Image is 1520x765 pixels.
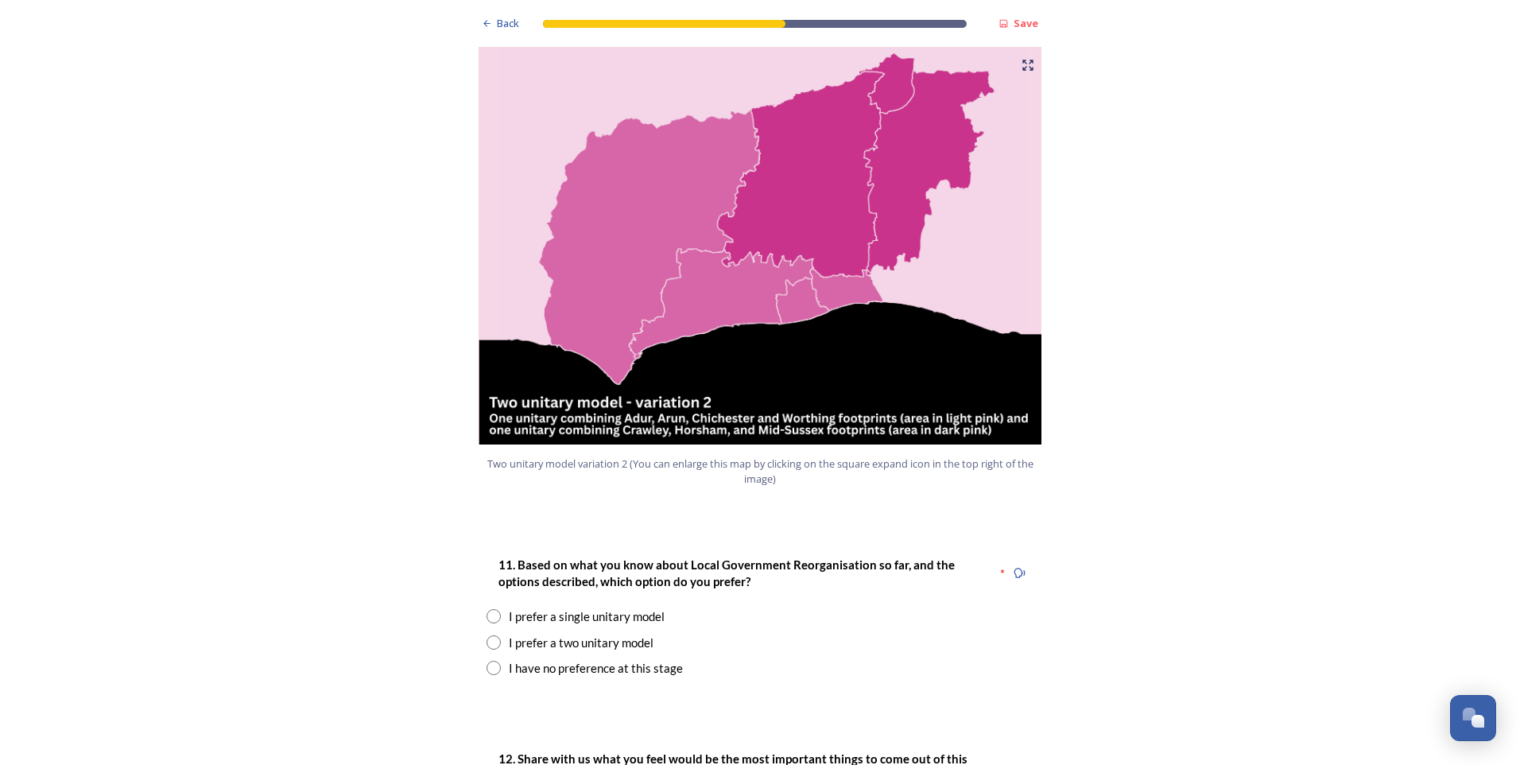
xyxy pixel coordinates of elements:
[1450,695,1496,741] button: Open Chat
[509,634,653,652] div: I prefer a two unitary model
[509,608,665,626] div: I prefer a single unitary model
[486,456,1034,487] span: Two unitary model variation 2 (You can enlarge this map by clicking on the square expand icon in ...
[498,557,957,588] strong: 11. Based on what you know about Local Government Reorganisation so far, and the options describe...
[509,659,683,678] div: I have no preference at this stage
[497,16,519,31] span: Back
[1014,16,1038,30] strong: Save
